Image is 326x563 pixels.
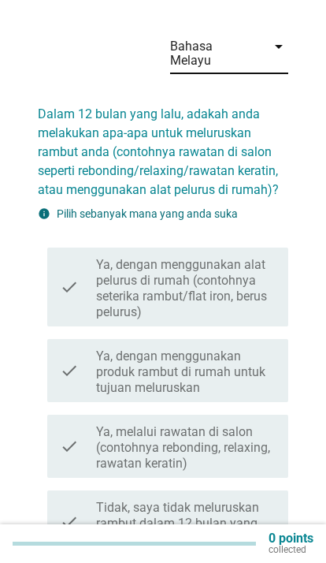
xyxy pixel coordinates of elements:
div: Bahasa Melayu [170,39,257,68]
i: check [60,345,79,396]
p: collected [269,544,313,555]
label: Pilih sebanyak mana yang anda suka [57,207,238,220]
i: check [60,421,79,472]
h2: Dalam 12 bulan yang lalu, adakah anda melakukan apa-apa untuk meluruskan rambut anda (contohnya r... [38,89,288,199]
label: Ya, dengan menggunakan alat pelurus di rumah (contohnya seterika rambut/flat iron, berus pelurus) [96,257,276,320]
i: info [38,207,50,220]
label: Ya, melalui rawatan di salon (contohnya rebonding, relaxing, rawatan keratin) [96,424,276,472]
label: Tidak, saya tidak meluruskan rambut dalam 12 bulan yang lalu [96,500,276,547]
i: check [60,497,79,547]
i: arrow_drop_down [269,37,288,56]
i: check [60,254,79,320]
p: 0 points [269,533,313,544]
label: Ya, dengan menggunakan produk rambut di rumah untuk tujuan meluruskan [96,349,276,396]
